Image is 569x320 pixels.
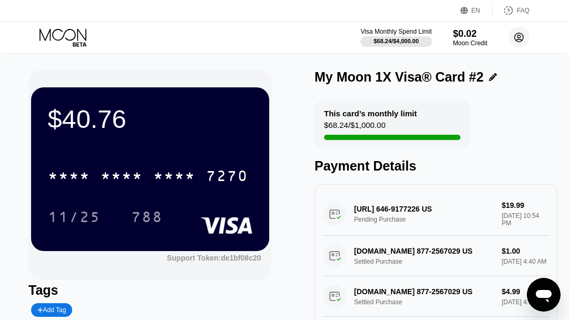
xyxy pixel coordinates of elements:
div: $68.24 / $4,000.00 [374,38,419,44]
div: Payment Details [315,158,557,174]
div: EN [460,5,493,16]
div: $68.24 / $1,000.00 [324,121,386,135]
div: FAQ [493,5,529,16]
div: Tags [28,283,271,298]
div: 788 [131,210,163,227]
div: Support Token:de1bf08c20 [167,254,261,262]
div: $40.76 [48,104,252,134]
div: My Moon 1X Visa® Card #2 [315,69,484,85]
div: 7270 [206,169,248,186]
div: Support Token: de1bf08c20 [167,254,261,262]
iframe: Button to launch messaging window [527,278,561,312]
div: $0.02Moon Credit [453,28,487,47]
div: Add Tag [37,306,66,314]
div: Add Tag [31,303,72,317]
div: 788 [123,204,171,230]
div: $0.02 [453,28,487,39]
div: 11/25 [48,210,101,227]
div: Visa Monthly Spend Limit [360,28,431,35]
div: 11/25 [40,204,109,230]
div: Visa Monthly Spend Limit$68.24/$4,000.00 [360,28,431,47]
div: This card’s monthly limit [324,109,417,118]
div: EN [472,7,480,14]
div: Moon Credit [453,39,487,47]
div: FAQ [517,7,529,14]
